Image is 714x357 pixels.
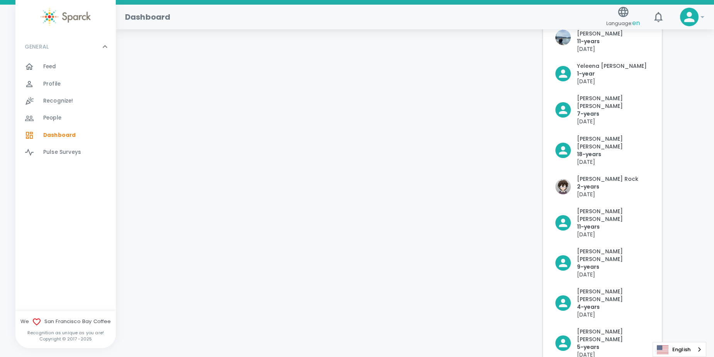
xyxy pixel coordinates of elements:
button: Click to Recognize! [555,62,647,85]
div: Click to Recognize! [549,56,647,85]
p: [DATE] [577,311,650,318]
div: Click to Recognize! [549,169,638,198]
h1: Dashboard [125,11,170,23]
img: Picture of Rowan Rock [555,179,571,194]
a: Pulse Surveys [15,144,116,161]
p: 5- years [577,343,650,351]
span: Dashboard [43,131,76,139]
p: GENERAL [25,43,49,51]
div: Click to Recognize! [549,129,650,166]
a: English [653,342,706,357]
p: 1- year [577,70,647,77]
img: Sparck logo [41,8,91,26]
p: 7- years [577,110,650,118]
p: [PERSON_NAME] [PERSON_NAME] [577,248,650,263]
p: [DATE] [577,231,650,238]
span: People [43,114,61,122]
p: [DATE] [577,158,650,166]
a: Recognize! [15,93,116,109]
p: [DATE] [577,271,650,278]
div: Language [653,342,706,357]
span: Feed [43,63,56,71]
p: [PERSON_NAME] [PERSON_NAME] [577,328,650,343]
p: [PERSON_NAME] [PERSON_NAME] [577,288,650,303]
p: [PERSON_NAME] [PERSON_NAME] [577,94,650,110]
span: Pulse Surveys [43,148,81,156]
p: Yeleena [PERSON_NAME] [577,62,647,70]
p: 9- years [577,263,650,271]
span: Profile [43,80,61,88]
span: en [632,19,640,27]
a: Sparck logo [15,8,116,26]
p: [PERSON_NAME] Rock [577,175,638,183]
span: Recognize! [43,97,73,105]
div: GENERAL [15,58,116,164]
p: [PERSON_NAME] [PERSON_NAME] [577,135,650,150]
a: People [15,109,116,126]
button: Click to Recognize! [555,22,650,53]
span: Language: [606,18,640,29]
a: Feed [15,58,116,75]
button: Click to Recognize! [555,94,650,125]
button: Click to Recognize! [555,175,638,198]
p: 4- years [577,303,650,311]
div: Click to Recognize! [549,201,650,238]
a: Dashboard [15,127,116,144]
button: Click to Recognize! [555,207,650,238]
p: 18- years [577,150,650,158]
a: Profile [15,76,116,93]
button: Language:en [603,3,643,31]
button: Click to Recognize! [555,288,650,318]
p: 11- years [577,223,650,231]
span: We San Francisco Bay Coffee [15,317,116,327]
p: [PERSON_NAME] [PERSON_NAME] [577,207,650,223]
div: GENERAL [15,35,116,58]
p: [DATE] [577,45,650,53]
p: [DATE] [577,190,638,198]
aside: Language selected: English [653,342,706,357]
div: Click to Recognize! [549,88,650,125]
p: 2- years [577,183,638,190]
button: Click to Recognize! [555,135,650,166]
div: Click to Recognize! [549,281,650,318]
div: Click to Recognize! [549,241,650,278]
div: Click to Recognize! [549,16,650,53]
button: Click to Recognize! [555,248,650,278]
p: [DATE] [577,118,650,125]
p: 11- years [577,37,650,45]
p: Recognition as unique as you are! [15,330,116,336]
img: Picture of Anna Belle Heredia [555,30,571,45]
p: Copyright © 2017 - 2025 [15,336,116,342]
p: [DATE] [577,77,647,85]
